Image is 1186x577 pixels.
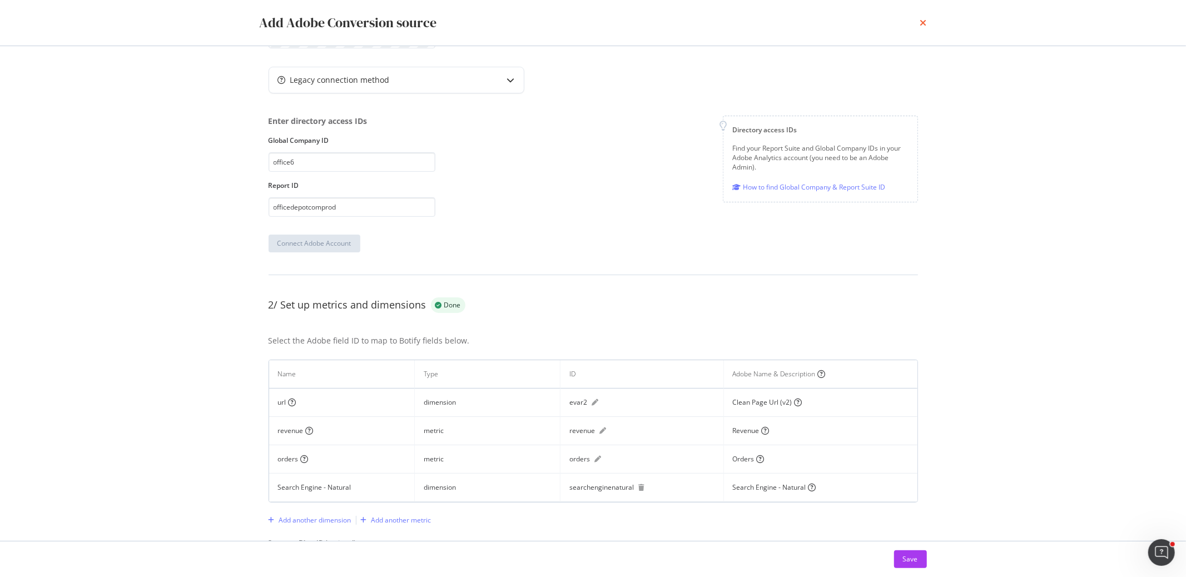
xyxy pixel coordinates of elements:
[920,13,927,32] div: times
[415,417,560,445] td: metric
[732,125,908,135] div: Directory access IDs
[732,181,885,193] a: How to find Global Company & Report Suite ID
[289,399,296,406] i: circle-question
[431,297,465,313] div: success label
[278,454,299,464] div: orders
[733,426,760,436] div: Revenue
[733,397,792,407] div: Clean Page Url (v2)
[808,484,816,491] i: circle-question
[260,13,437,32] div: Add Adobe Conversion source
[762,427,770,435] i: circle-question
[894,550,927,568] button: Save
[269,136,435,145] label: Global Company ID
[269,181,435,190] label: Report ID
[415,474,560,502] td: dimension
[269,235,360,252] button: Connect Adobe Account
[638,484,644,491] div: trash
[415,360,560,389] th: Type
[733,483,806,493] div: Search Engine - Natural
[277,238,351,248] div: Connect Adobe Account
[269,511,351,529] button: Add another dimension
[795,399,802,406] i: circle-question
[594,456,601,462] div: pen
[818,370,826,378] i: circle-question
[269,335,918,346] div: Select the Adobe field ID to map to Botify fields below.
[733,369,909,379] div: Adobe Name & Description
[269,538,918,548] label: Segment Filter ID (optional)
[569,426,595,436] div: revenue
[269,298,426,312] div: 2/ Set up metrics and dimensions
[278,426,304,436] div: revenue
[733,454,755,464] div: Orders
[569,397,587,407] div: evar2
[599,427,606,434] div: pen
[444,302,461,309] span: Done
[1148,539,1175,566] iframe: Intercom live chat
[279,515,351,525] div: Add another dimension
[415,389,560,417] td: dimension
[269,116,435,127] div: Enter directory access IDs
[371,515,431,525] div: Add another metric
[415,445,560,474] td: metric
[269,360,415,389] th: Name
[278,397,286,407] div: url
[356,511,431,529] button: Add another metric
[278,483,351,493] div: Search Engine - Natural
[306,427,314,435] i: circle-question
[569,454,590,464] div: orders
[569,483,634,493] div: searchenginenatural
[301,455,309,463] i: circle-question
[592,399,598,406] div: pen
[560,360,724,389] th: ID
[732,143,908,172] div: Find your Report Suite and Global Company IDs in your Adobe Analytics account (you need to be an ...
[290,74,390,86] div: Legacy connection method
[757,455,765,463] i: circle-question
[903,554,918,564] div: Save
